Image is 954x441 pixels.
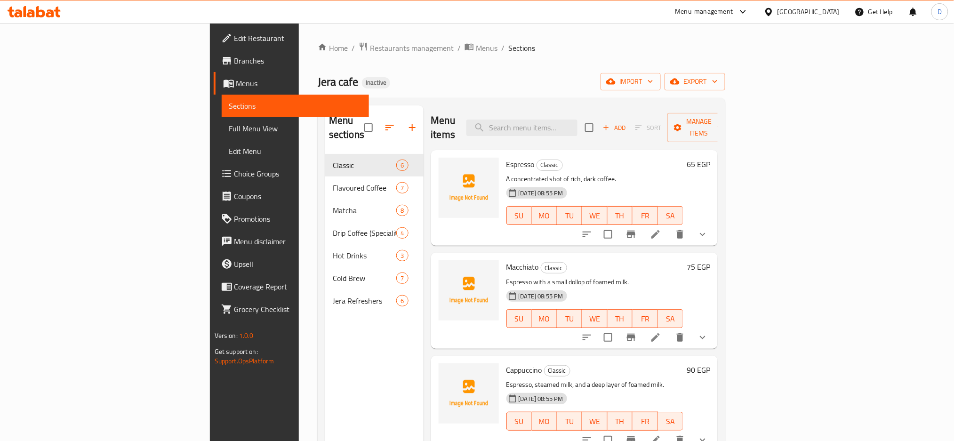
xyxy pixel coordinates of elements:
li: / [501,42,505,54]
button: MO [532,206,557,225]
img: Espresso [439,158,499,218]
span: Classic [545,365,570,376]
a: Restaurants management [359,42,454,54]
button: FR [633,412,658,431]
span: WE [586,209,604,223]
a: Menus [214,72,369,95]
span: Manage items [675,116,723,139]
p: A concentrated shot of rich, dark coffee. [506,173,683,185]
span: Classic [541,263,567,273]
button: MO [532,309,557,328]
a: Coupons [214,185,369,208]
span: WE [586,312,604,326]
span: FR [636,415,654,428]
div: items [396,273,408,284]
button: TH [608,309,633,328]
div: Classic [537,160,563,171]
span: 7 [397,184,408,192]
span: WE [586,415,604,428]
button: sort-choices [576,223,598,246]
button: delete [669,223,691,246]
button: TU [557,206,583,225]
button: sort-choices [576,326,598,349]
span: Macchiato [506,260,539,274]
span: [DATE] 08:55 PM [515,189,567,198]
span: Version: [215,329,238,342]
p: Espresso with a small dollop of foamed milk. [506,276,683,288]
span: TU [561,415,579,428]
span: MO [536,312,553,326]
span: Get support on: [215,345,258,358]
span: import [608,76,653,88]
span: Classic [537,160,562,170]
span: Select section [579,118,599,137]
span: Sort sections [378,116,401,139]
span: TH [611,209,629,223]
a: Menus [465,42,497,54]
div: Classic [541,262,567,273]
span: D [938,7,942,17]
div: Matcha8 [325,199,424,222]
a: Edit menu item [650,229,661,240]
button: SA [658,206,683,225]
span: Flavoured Coffee [333,182,396,193]
span: SU [511,209,528,223]
a: Promotions [214,208,369,230]
div: Drip Coffee (Speciality Coffee)4 [325,222,424,244]
span: Select section first [629,120,667,135]
span: Menu disclaimer [234,236,362,247]
a: Sections [222,95,369,117]
span: 3 [397,251,408,260]
span: [DATE] 08:55 PM [515,394,567,403]
span: Upsell [234,258,362,270]
button: TU [557,412,583,431]
span: MO [536,415,553,428]
span: Jera Refreshers [333,295,396,306]
div: Flavoured Coffee7 [325,176,424,199]
h6: 90 EGP [687,363,710,377]
span: MO [536,209,553,223]
span: [DATE] 08:55 PM [515,292,567,301]
button: TH [608,206,633,225]
span: Hot Drinks [333,250,396,261]
a: Support.OpsPlatform [215,355,274,367]
div: [GEOGRAPHIC_DATA] [778,7,840,17]
button: SA [658,309,683,328]
span: Cold Brew [333,273,396,284]
button: WE [582,309,608,328]
div: Inactive [362,77,390,88]
h2: Menu items [431,113,456,142]
span: FR [636,312,654,326]
span: TU [561,312,579,326]
button: show more [691,326,714,349]
button: show more [691,223,714,246]
button: SA [658,412,683,431]
input: search [466,120,577,136]
span: Matcha [333,205,396,216]
button: export [665,73,725,90]
a: Edit Menu [222,140,369,162]
div: items [396,205,408,216]
span: Classic [333,160,396,171]
div: Drip Coffee (Speciality Coffee) [333,227,396,239]
div: Classic6 [325,154,424,176]
span: Cappuccino [506,363,542,377]
div: items [396,182,408,193]
svg: Show Choices [697,229,708,240]
span: Promotions [234,213,362,225]
span: Coverage Report [234,281,362,292]
h6: 75 EGP [687,260,710,273]
span: SU [511,312,528,326]
img: Macchiato [439,260,499,321]
span: export [672,76,718,88]
button: SU [506,309,532,328]
button: TU [557,309,583,328]
div: items [396,160,408,171]
span: 4 [397,229,408,238]
span: SA [662,312,680,326]
span: 6 [397,297,408,305]
button: FR [633,206,658,225]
